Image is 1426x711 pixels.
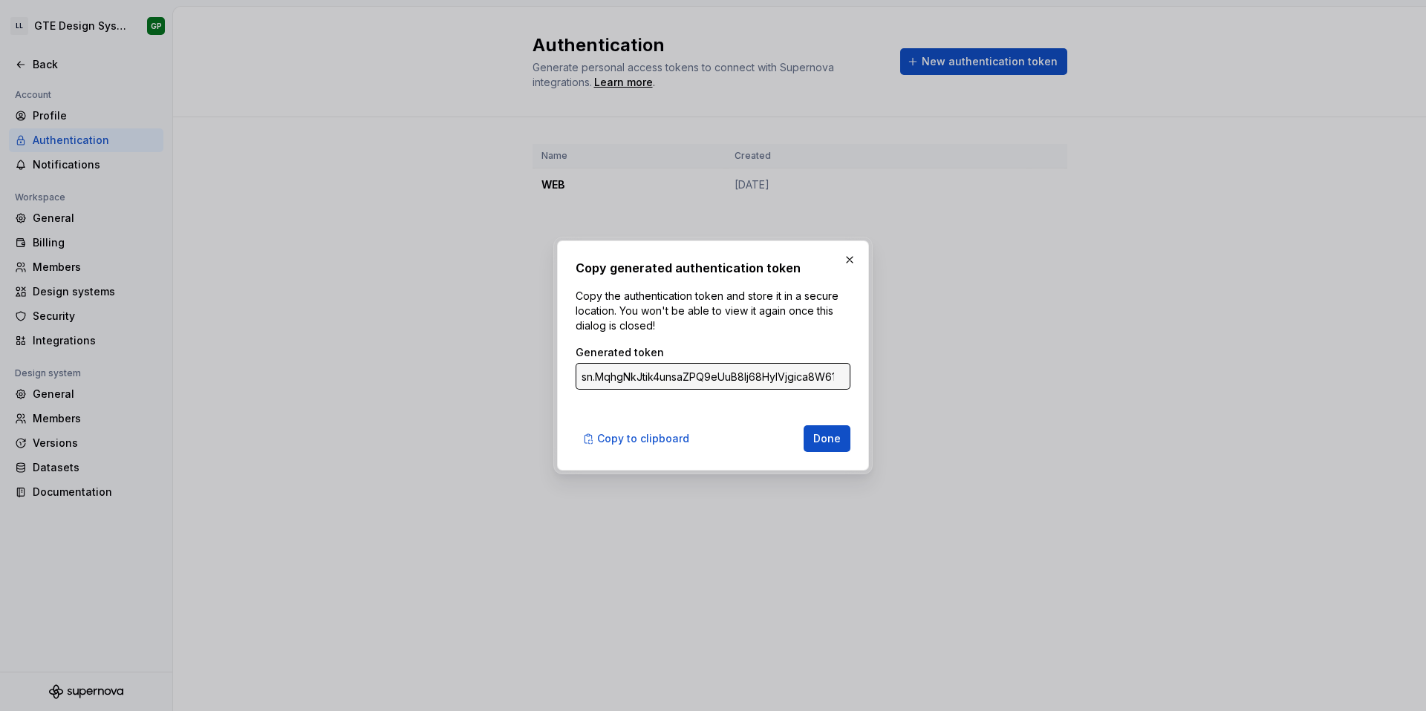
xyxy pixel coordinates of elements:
[576,425,699,452] button: Copy to clipboard
[576,345,664,360] label: Generated token
[576,259,850,277] h2: Copy generated authentication token
[804,425,850,452] button: Done
[576,289,850,333] p: Copy the authentication token and store it in a secure location. You won't be able to view it aga...
[813,431,841,446] span: Done
[597,431,689,446] span: Copy to clipboard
